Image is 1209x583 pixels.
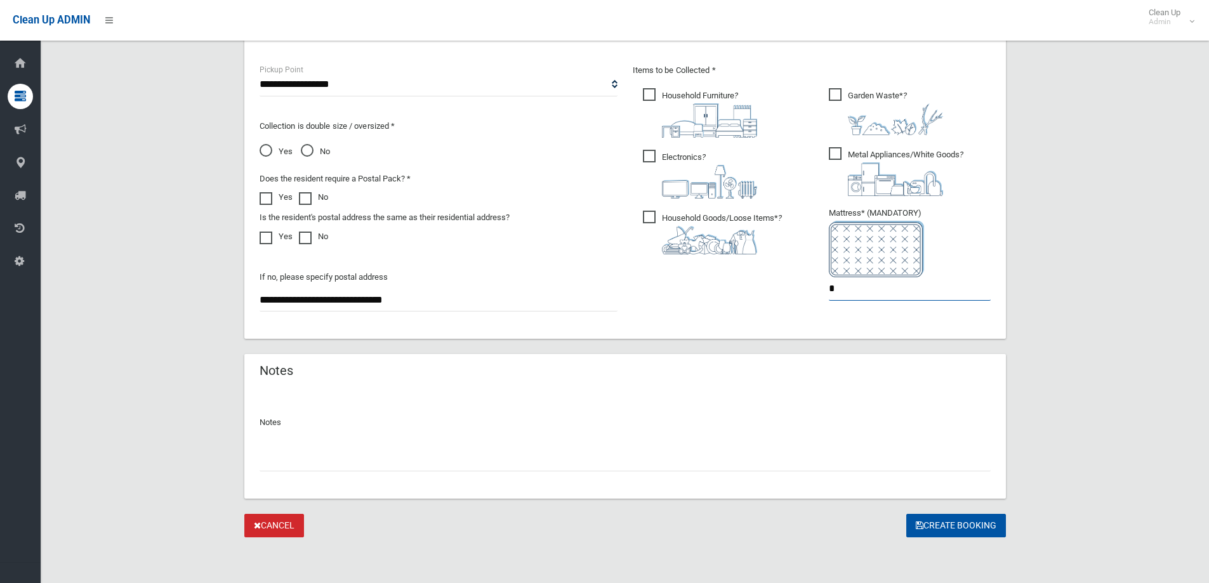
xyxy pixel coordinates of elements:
img: 36c1b0289cb1767239cdd3de9e694f19.png [848,162,943,196]
button: Create Booking [906,514,1006,537]
label: If no, please specify postal address [260,270,388,285]
img: b13cc3517677393f34c0a387616ef184.png [662,226,757,254]
span: Clean Up [1142,8,1193,27]
p: Items to be Collected * [633,63,991,78]
span: Electronics [643,150,757,199]
header: Notes [244,358,308,383]
small: Admin [1149,17,1180,27]
i: ? [662,213,782,254]
span: Household Furniture [643,88,757,138]
p: Notes [260,415,991,430]
label: Is the resident's postal address the same as their residential address? [260,210,510,225]
span: Metal Appliances/White Goods [829,147,963,196]
label: Yes [260,229,293,244]
img: e7408bece873d2c1783593a074e5cb2f.png [829,221,924,277]
img: 394712a680b73dbc3d2a6a3a7ffe5a07.png [662,165,757,199]
label: Yes [260,190,293,205]
span: Clean Up ADMIN [13,14,90,26]
label: Does the resident require a Postal Pack? * [260,171,411,187]
label: No [299,190,328,205]
img: aa9efdbe659d29b613fca23ba79d85cb.png [662,103,757,138]
p: Collection is double size / oversized * [260,119,618,134]
i: ? [662,152,757,199]
label: No [299,229,328,244]
span: Yes [260,144,293,159]
span: Household Goods/Loose Items* [643,211,782,254]
img: 4fd8a5c772b2c999c83690221e5242e0.png [848,103,943,135]
span: No [301,144,330,159]
a: Cancel [244,514,304,537]
i: ? [848,150,963,196]
i: ? [848,91,943,135]
i: ? [662,91,757,138]
span: Garden Waste* [829,88,943,135]
span: Mattress* (MANDATORY) [829,208,991,277]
